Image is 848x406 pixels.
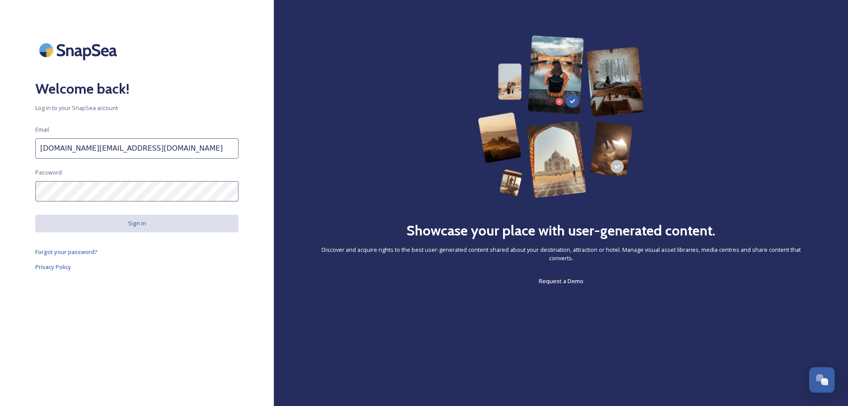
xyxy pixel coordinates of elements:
span: Discover and acquire rights to the best user-generated content shared about your destination, att... [309,246,813,262]
span: Forgot your password? [35,248,98,256]
span: Privacy Policy [35,263,71,271]
a: Forgot your password? [35,247,238,257]
span: Email [35,125,49,134]
span: Password [35,168,62,177]
a: Request a Demo [539,276,583,286]
input: john.doe@snapsea.io [35,138,238,159]
span: Request a Demo [539,277,583,285]
a: Privacy Policy [35,262,238,272]
img: SnapSea Logo [35,35,124,65]
button: Sign in [35,215,238,232]
h2: Showcase your place with user-generated content. [406,220,715,241]
img: 63b42ca75bacad526042e722_Group%20154-p-800.png [478,35,644,198]
button: Open Chat [809,367,835,393]
h2: Welcome back! [35,78,238,99]
span: Log in to your SnapSea account [35,104,238,112]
